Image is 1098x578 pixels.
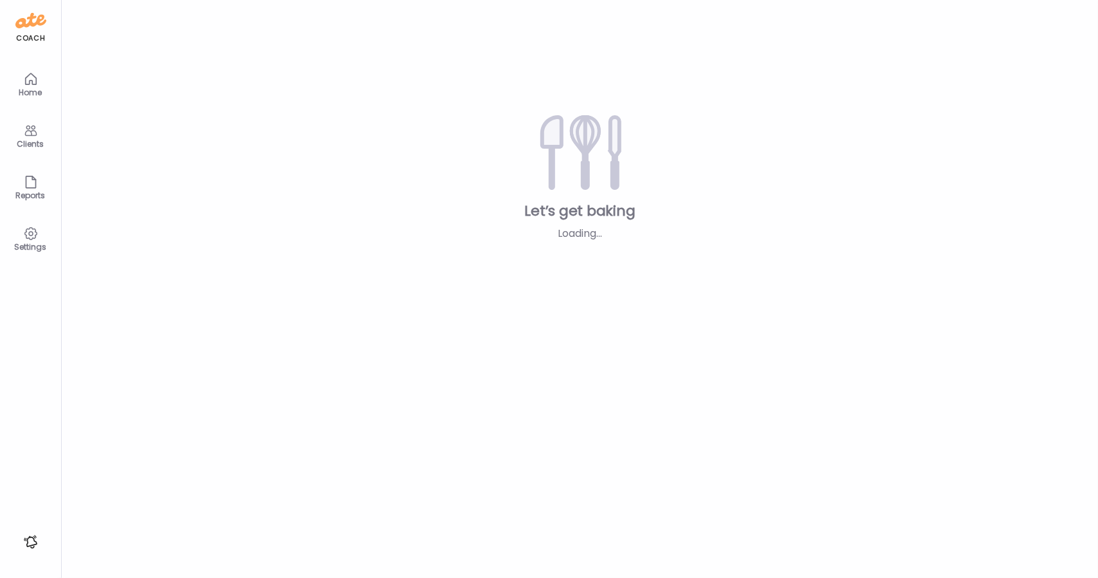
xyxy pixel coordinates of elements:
div: Reports [8,191,54,200]
div: Settings [8,243,54,251]
div: Home [8,88,54,97]
div: coach [16,33,45,44]
div: Let’s get baking [82,201,1077,221]
img: ate [15,10,46,31]
div: Clients [8,140,54,148]
div: Loading... [490,226,670,241]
